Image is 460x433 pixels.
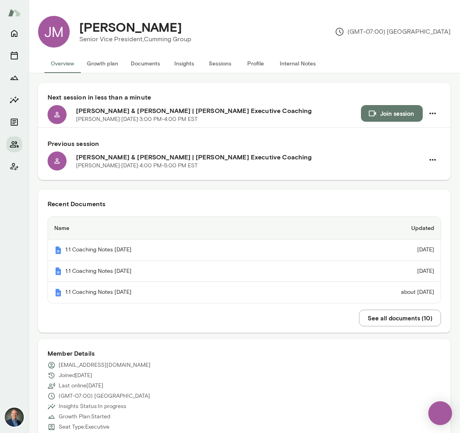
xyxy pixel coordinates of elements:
button: Home [6,25,22,41]
p: Senior Vice President, Cumming Group [79,34,191,44]
p: Seat Type: Executive [59,423,109,431]
img: Michael Alden [5,408,24,427]
button: Growth Plan [6,70,22,86]
button: Documents [6,114,22,130]
p: [PERSON_NAME] · [DATE] · 4:00 PM-5:00 PM EST [76,162,198,170]
p: [EMAIL_ADDRESS][DOMAIN_NAME] [59,361,151,369]
button: Insights [166,54,202,73]
button: Sessions [202,54,238,73]
img: Mento | Coaching sessions [54,289,62,297]
button: Growth plan [80,54,124,73]
th: 1:1 Coaching Notes [DATE] [48,239,308,261]
h6: [PERSON_NAME] & [PERSON_NAME] | [PERSON_NAME] Executive Coaching [76,106,361,115]
button: Sessions [6,48,22,63]
button: Internal Notes [273,54,322,73]
th: 1:1 Coaching Notes [DATE] [48,261,308,282]
h4: [PERSON_NAME] [79,19,182,34]
p: Last online [DATE] [59,382,103,390]
h6: Member Details [48,349,441,358]
p: (GMT-07:00) [GEOGRAPHIC_DATA] [335,27,450,36]
button: Insights [6,92,22,108]
th: 1:1 Coaching Notes [DATE] [48,282,308,303]
img: Mento | Coaching sessions [54,267,62,275]
p: Insights Status: In progress [59,402,126,410]
th: Name [48,217,308,239]
button: Members [6,136,22,152]
p: [PERSON_NAME] · [DATE] · 3:00 PM-4:00 PM EST [76,115,198,123]
td: about [DATE] [308,282,441,303]
button: Documents [124,54,166,73]
button: Client app [6,159,22,174]
h6: [PERSON_NAME] & [PERSON_NAME] | [PERSON_NAME] Executive Coaching [76,152,424,162]
h6: Next session in less than a minute [48,92,441,102]
button: Join session [361,105,423,122]
button: Overview [44,54,80,73]
p: (GMT-07:00) [GEOGRAPHIC_DATA] [59,392,150,400]
p: Joined [DATE] [59,372,92,379]
h6: Recent Documents [48,199,441,209]
div: JM [38,16,70,48]
td: [DATE] [308,239,441,261]
th: Updated [308,217,441,239]
button: Profile [238,54,273,73]
td: [DATE] [308,261,441,282]
p: Growth Plan: Started [59,413,110,421]
img: Mento [8,5,21,20]
h6: Previous session [48,139,441,148]
img: Mento | Coaching sessions [54,246,62,254]
button: See all documents (10) [359,310,441,326]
